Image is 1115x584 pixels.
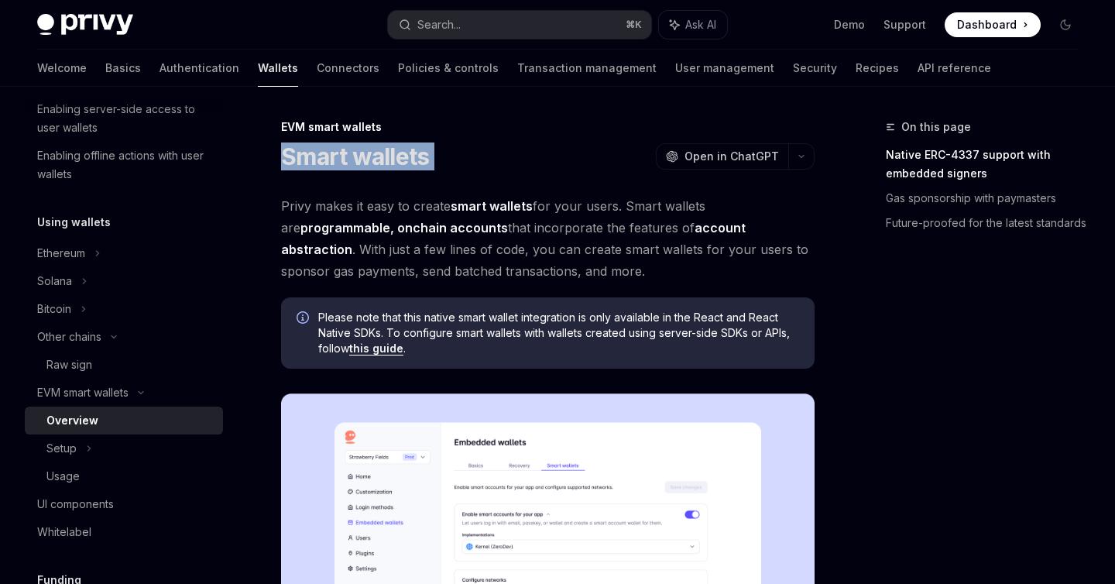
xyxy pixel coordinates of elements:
a: Demo [834,17,865,33]
span: On this page [901,118,971,136]
div: Other chains [37,328,101,346]
button: Ask AI [659,11,727,39]
div: Solana [37,272,72,290]
a: Whitelabel [25,518,223,546]
a: Dashboard [945,12,1041,37]
div: EVM smart wallets [37,383,129,402]
a: Enabling offline actions with user wallets [25,142,223,188]
button: Toggle dark mode [1053,12,1078,37]
div: Whitelabel [37,523,91,541]
a: User management [675,50,774,87]
a: Native ERC-4337 support with embedded signers [886,143,1090,186]
button: Open in ChatGPT [656,143,788,170]
svg: Info [297,311,312,327]
a: Policies & controls [398,50,499,87]
a: Authentication [160,50,239,87]
button: Search...⌘K [388,11,650,39]
strong: programmable, onchain accounts [300,220,508,235]
a: Raw sign [25,351,223,379]
span: Privy makes it easy to create for your users. Smart wallets are that incorporate the features of ... [281,195,815,282]
span: Dashboard [957,17,1017,33]
img: dark logo [37,14,133,36]
a: Future-proofed for the latest standards [886,211,1090,235]
div: UI components [37,495,114,514]
div: Bitcoin [37,300,71,318]
div: Search... [417,15,461,34]
a: Overview [25,407,223,435]
div: Ethereum [37,244,85,263]
a: Basics [105,50,141,87]
a: Support [883,17,926,33]
a: API reference [918,50,991,87]
div: Raw sign [46,356,92,374]
a: Gas sponsorship with paymasters [886,186,1090,211]
a: this guide [349,342,403,356]
h1: Smart wallets [281,143,429,170]
h5: Using wallets [37,213,111,232]
div: Setup [46,439,77,458]
a: UI components [25,490,223,518]
strong: smart wallets [451,198,533,214]
span: Please note that this native smart wallet integration is only available in the React and React Na... [318,310,799,356]
div: Usage [46,467,80,486]
a: Recipes [856,50,899,87]
div: Enabling server-side access to user wallets [37,100,214,137]
a: Usage [25,462,223,490]
div: Overview [46,411,98,430]
a: Connectors [317,50,379,87]
div: Enabling offline actions with user wallets [37,146,214,184]
span: ⌘ K [626,19,642,31]
a: Enabling server-side access to user wallets [25,95,223,142]
a: Security [793,50,837,87]
a: Transaction management [517,50,657,87]
span: Ask AI [685,17,716,33]
a: Wallets [258,50,298,87]
span: Open in ChatGPT [684,149,779,164]
div: EVM smart wallets [281,119,815,135]
a: Welcome [37,50,87,87]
